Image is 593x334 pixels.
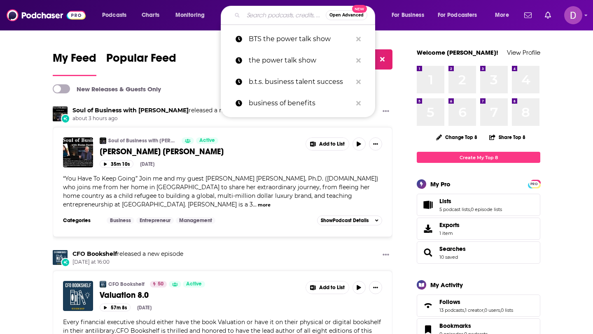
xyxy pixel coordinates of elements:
[439,197,502,205] a: Lists
[464,307,465,313] span: ,
[319,141,345,147] span: Add to List
[186,280,202,288] span: Active
[489,9,519,22] button: open menu
[564,6,582,24] span: Logged in as donovan
[439,254,458,260] a: 10 saved
[420,223,436,234] span: Exports
[106,51,176,76] a: Popular Feed
[352,5,367,13] span: New
[229,6,383,25] div: Search podcasts, credits, & more...
[249,93,352,114] p: business of benefits
[221,93,375,114] a: business of benefits
[500,307,501,313] span: ,
[386,9,434,22] button: open menu
[417,218,540,240] a: Exports
[183,281,205,288] a: Active
[439,221,460,229] span: Exports
[439,298,460,306] span: Follows
[100,304,131,311] button: 57m 8s
[420,247,436,258] a: Searches
[438,9,477,21] span: For Podcasters
[379,107,392,117] button: Show More Button
[100,160,133,168] button: 35m 10s
[196,137,218,144] a: Active
[100,281,106,288] img: CFO Bookshelf
[392,9,424,21] span: For Business
[221,50,375,71] a: the power talk show
[72,259,183,266] span: [DATE] at 16:00
[61,258,70,267] div: New Episode
[495,9,509,21] span: More
[53,51,96,76] a: My Feed
[317,216,382,225] button: ShowPodcast Details
[430,281,463,289] div: My Activity
[136,9,164,22] a: Charts
[319,285,345,291] span: Add to List
[63,217,100,224] h3: Categories
[7,7,86,23] a: Podchaser - Follow, Share and Rate Podcasts
[483,307,484,313] span: ,
[417,241,540,264] span: Searches
[53,107,68,121] img: Soul of Business with Blaine Bartlett
[439,230,460,236] span: 1 item
[439,206,470,212] a: 5 podcast lists
[253,201,257,208] span: ...
[63,281,93,311] a: Valuation 8.0
[72,107,255,114] h3: released a new episode
[417,295,540,317] span: Follows
[369,137,382,151] button: Show More Button
[417,152,540,163] a: Create My Top 8
[431,132,482,142] button: Change Top 8
[170,9,215,22] button: open menu
[529,181,539,187] a: PRO
[100,137,106,144] img: Soul of Business with Blaine Bartlett
[369,281,382,294] button: Show More Button
[432,9,489,22] button: open menu
[61,114,70,123] div: New Episode
[72,115,255,122] span: about 3 hours ago
[108,137,176,144] a: Soul of Business with [PERSON_NAME]
[176,217,215,224] a: Management
[439,307,464,313] a: 13 podcasts
[108,281,145,288] a: CFO Bookshelf
[72,250,117,257] a: CFO Bookshelf
[379,250,392,260] button: Show More Button
[329,13,364,17] span: Open Advanced
[420,300,436,311] a: Follows
[470,206,471,212] span: ,
[439,197,451,205] span: Lists
[249,50,352,71] p: the power talk show
[249,28,352,50] p: BTS the power talk show
[100,146,300,157] a: [PERSON_NAME] [PERSON_NAME]
[96,9,137,22] button: open menu
[489,129,526,145] button: Share Top 8
[100,290,149,300] span: Valuation 8.0
[564,6,582,24] button: Show profile menu
[107,217,134,224] a: Business
[249,71,352,93] p: b.t.s. business talent success
[417,49,498,56] a: Welcome [PERSON_NAME]!
[137,305,152,311] div: [DATE]
[221,28,375,50] a: BTS the power talk show
[507,49,540,56] a: View Profile
[564,6,582,24] img: User Profile
[140,161,154,167] div: [DATE]
[175,9,205,21] span: Monitoring
[102,9,126,21] span: Podcasts
[63,137,93,167] img: Neri Karra Sillaman
[439,322,471,329] span: Bookmarks
[430,180,451,188] div: My Pro
[306,138,349,150] button: Show More Button
[258,202,271,209] button: more
[465,307,483,313] a: 1 creator
[439,245,466,253] span: Searches
[484,307,500,313] a: 0 users
[53,250,68,265] img: CFO Bookshelf
[106,51,176,70] span: Popular Feed
[501,307,513,313] a: 0 lists
[72,107,189,114] a: Soul of Business with Blaine Bartlett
